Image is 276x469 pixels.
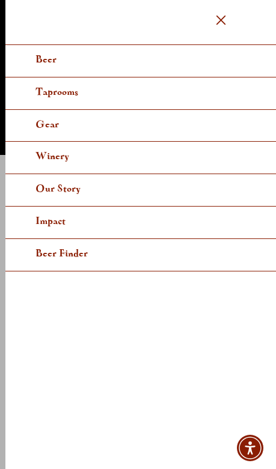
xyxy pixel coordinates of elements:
a: Beer Finder [5,239,276,271]
a: Our Story [5,174,276,207]
span: Our Story [35,184,81,193]
a: Beer [5,45,276,77]
span: Beer Finder [35,249,88,258]
a: Winery [5,142,276,174]
a: Gear [5,110,276,142]
a: Taprooms [5,77,276,110]
a: Menu [215,8,227,34]
span: Impact [35,217,66,226]
span: Gear [35,120,59,129]
span: Taprooms [35,88,78,97]
a: Impact [5,207,276,239]
span: Beer [35,55,57,64]
div: Accessibility Menu [237,435,263,461]
span: Winery [35,152,69,161]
